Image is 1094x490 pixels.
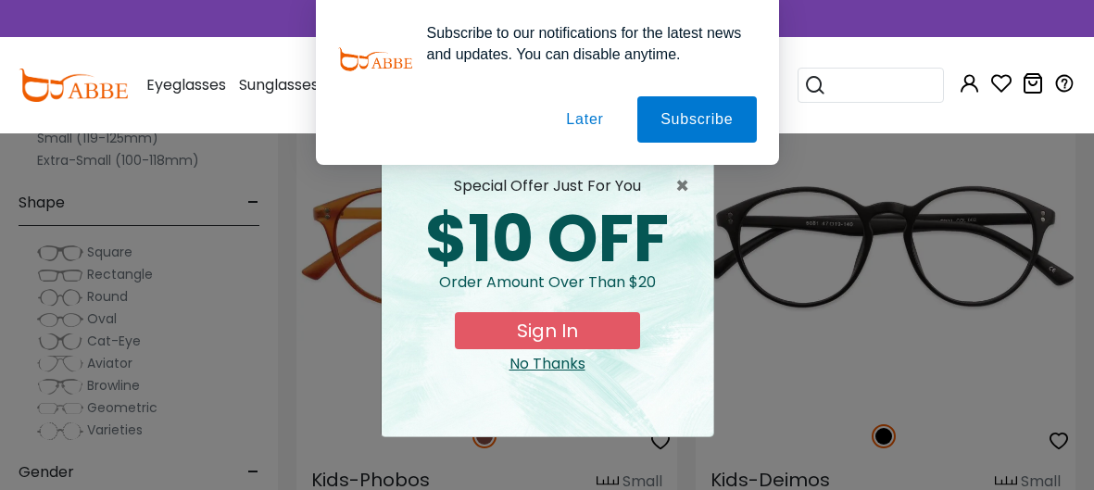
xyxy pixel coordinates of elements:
div: $10 OFF [396,207,698,271]
button: Later [543,96,626,143]
div: Subscribe to our notifications for the latest news and updates. You can disable anytime. [412,22,757,65]
span: × [675,175,698,197]
div: Close [396,353,698,375]
button: Subscribe [637,96,756,143]
button: Close [675,175,698,197]
div: Order amount over than $20 [396,271,698,312]
button: Sign In [455,312,640,349]
div: special offer just for you [396,175,698,197]
img: notification icon [338,22,412,96]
